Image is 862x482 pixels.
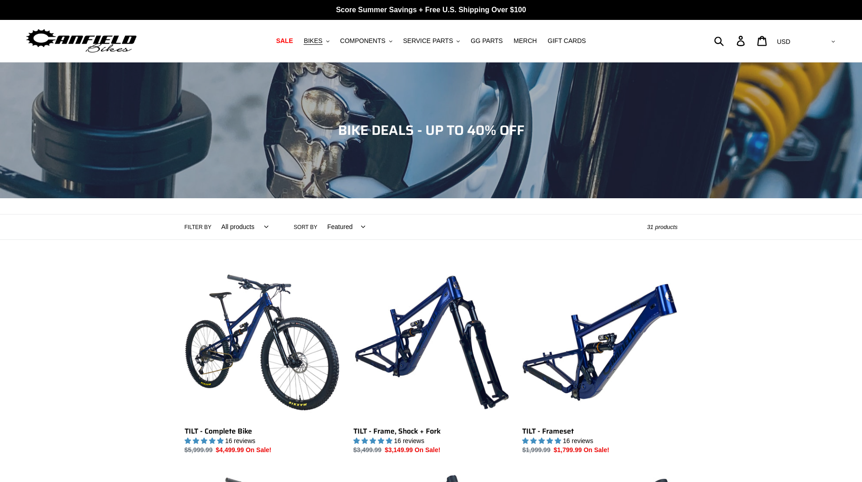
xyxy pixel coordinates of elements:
span: GIFT CARDS [548,37,586,45]
button: COMPONENTS [336,35,397,47]
span: BIKES [304,37,322,45]
a: SALE [271,35,297,47]
button: BIKES [299,35,333,47]
button: SERVICE PARTS [399,35,464,47]
span: GG PARTS [471,37,503,45]
span: COMPONENTS [340,37,386,45]
span: BIKE DEALS - UP TO 40% OFF [338,119,524,141]
span: SERVICE PARTS [403,37,453,45]
a: GIFT CARDS [543,35,591,47]
label: Sort by [294,223,317,231]
a: MERCH [509,35,541,47]
input: Search [719,31,742,51]
span: 31 products [647,224,678,230]
a: GG PARTS [466,35,507,47]
span: SALE [276,37,293,45]
img: Canfield Bikes [25,27,138,55]
span: MERCH [514,37,537,45]
label: Filter by [185,223,212,231]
